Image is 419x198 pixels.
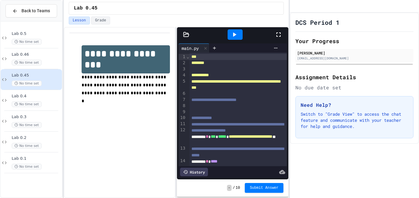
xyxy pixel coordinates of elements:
div: 1 [179,54,186,60]
button: Back to Teams [6,4,57,17]
span: Lab 0.5 [12,31,61,36]
span: No time set [12,80,42,86]
span: - [227,185,232,191]
div: main.py [179,43,209,53]
span: No time set [12,101,42,107]
div: 9 [179,109,186,115]
span: No time set [12,60,42,65]
p: Switch to "Grade View" to access the chat feature and communicate with your teacher for help and ... [301,111,408,129]
div: No due date set [295,84,413,91]
div: History [180,168,208,176]
h3: Need Help? [301,101,408,109]
span: Lab 0.1 [12,156,61,161]
span: Lab 0.45 [74,5,98,12]
div: 14 [179,158,186,170]
span: Back to Teams [21,8,50,14]
span: Lab 0.4 [12,94,61,99]
h2: Assignment Details [295,73,413,81]
span: / [233,185,235,190]
span: 10 [236,185,240,190]
div: 13 [179,145,186,158]
div: 2 [179,60,186,66]
span: Submit Answer [250,185,279,190]
h1: DCS Period 1 [295,18,340,27]
div: 4 [179,72,186,78]
span: Lab 0.45 [12,73,61,78]
div: 8 [179,103,186,109]
button: Grade [91,17,110,24]
div: main.py [179,45,202,51]
div: 11 [179,121,186,127]
div: 5 [179,78,186,91]
span: No time set [12,122,42,128]
h2: Your Progress [295,37,413,45]
div: [EMAIL_ADDRESS][DOMAIN_NAME] [297,56,412,61]
div: 6 [179,91,186,97]
div: 10 [179,115,186,121]
div: 12 [179,127,186,145]
span: No time set [12,143,42,149]
div: 3 [179,66,186,72]
span: No time set [12,164,42,170]
span: Lab 0.2 [12,135,61,140]
span: Lab 0.3 [12,114,61,120]
button: Submit Answer [245,183,283,193]
span: Fold line [186,54,189,59]
div: [PERSON_NAME] [297,50,412,56]
span: Lab 0.46 [12,52,61,57]
button: Lesson [69,17,90,24]
div: 7 [179,97,186,103]
span: No time set [12,39,42,45]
